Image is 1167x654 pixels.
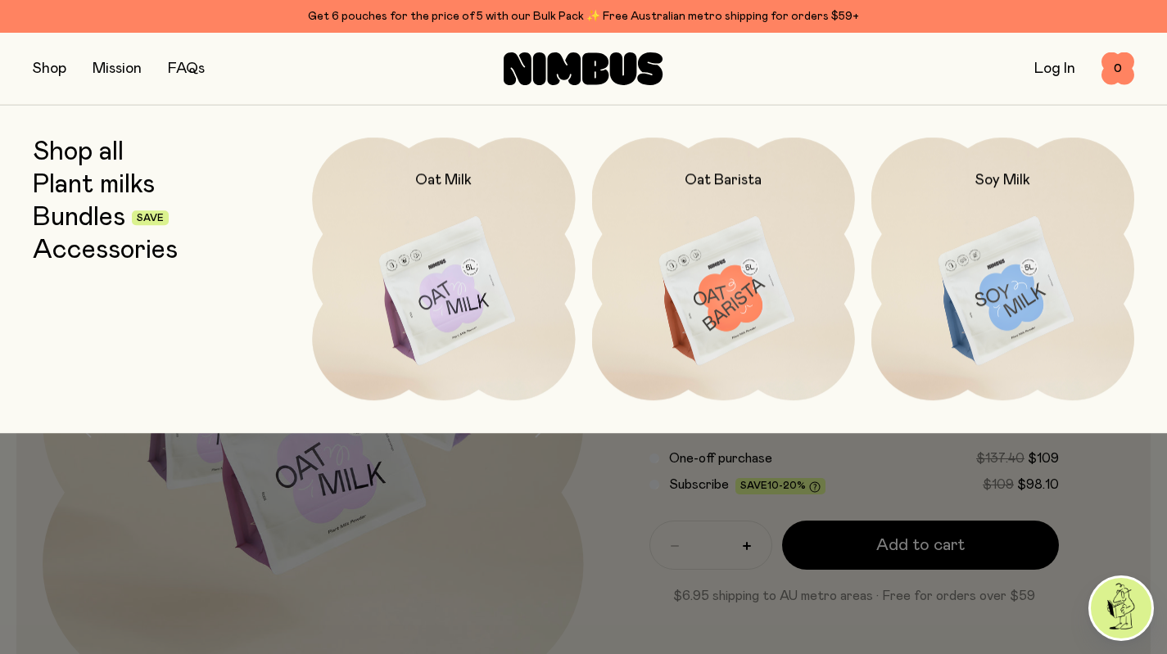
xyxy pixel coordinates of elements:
[33,138,124,167] a: Shop all
[871,138,1134,400] a: Soy Milk
[93,61,142,76] a: Mission
[137,214,164,223] span: Save
[1101,52,1134,85] button: 0
[33,203,125,232] a: Bundles
[33,236,178,265] a: Accessories
[33,7,1134,26] div: Get 6 pouches for the price of 5 with our Bulk Pack ✨ Free Australian metro shipping for orders $59+
[975,170,1030,190] h2: Soy Milk
[685,170,762,190] h2: Oat Barista
[1091,578,1151,638] img: agent
[592,138,855,400] a: Oat Barista
[415,170,472,190] h2: Oat Milk
[1034,61,1075,76] a: Log In
[168,61,205,76] a: FAQs
[33,170,155,200] a: Plant milks
[312,138,575,400] a: Oat Milk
